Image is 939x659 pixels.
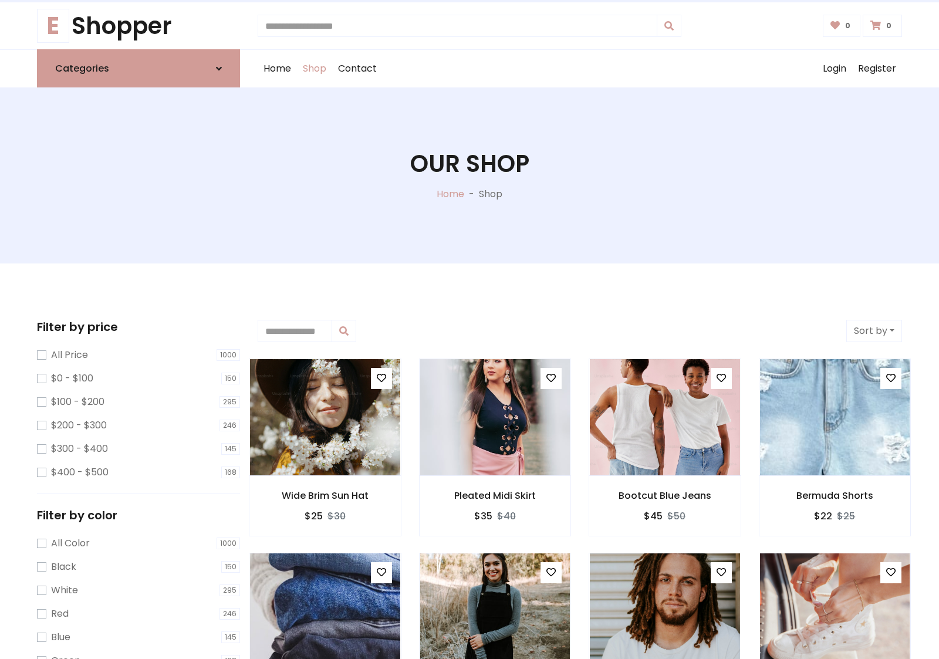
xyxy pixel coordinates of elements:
[221,631,240,643] span: 145
[51,607,69,621] label: Red
[217,538,240,549] span: 1000
[217,349,240,361] span: 1000
[51,560,76,574] label: Black
[258,50,297,87] a: Home
[219,584,240,596] span: 295
[37,320,240,334] h5: Filter by price
[644,511,663,522] h6: $45
[883,21,894,31] span: 0
[823,15,861,37] a: 0
[37,9,69,43] span: E
[437,187,464,201] a: Home
[327,509,346,523] del: $30
[474,511,492,522] h6: $35
[332,50,383,87] a: Contact
[221,443,240,455] span: 145
[846,320,902,342] button: Sort by
[37,12,240,40] a: EShopper
[305,511,323,522] h6: $25
[55,63,109,74] h6: Categories
[51,395,104,409] label: $100 - $200
[667,509,685,523] del: $50
[420,490,571,501] h6: Pleated Midi Skirt
[51,418,107,432] label: $200 - $300
[817,50,852,87] a: Login
[51,630,70,644] label: Blue
[297,50,332,87] a: Shop
[219,396,240,408] span: 295
[852,50,902,87] a: Register
[219,608,240,620] span: 246
[221,373,240,384] span: 150
[51,371,93,386] label: $0 - $100
[37,49,240,87] a: Categories
[37,508,240,522] h5: Filter by color
[497,509,516,523] del: $40
[842,21,853,31] span: 0
[51,348,88,362] label: All Price
[410,150,529,178] h1: Our Shop
[589,490,741,501] h6: Bootcut Blue Jeans
[863,15,902,37] a: 0
[51,442,108,456] label: $300 - $400
[464,187,479,201] p: -
[219,420,240,431] span: 246
[221,561,240,573] span: 150
[221,467,240,478] span: 168
[51,465,109,479] label: $400 - $500
[37,12,240,40] h1: Shopper
[51,583,78,597] label: White
[479,187,502,201] p: Shop
[759,490,911,501] h6: Bermuda Shorts
[51,536,90,550] label: All Color
[837,509,855,523] del: $25
[249,490,401,501] h6: Wide Brim Sun Hat
[814,511,832,522] h6: $22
